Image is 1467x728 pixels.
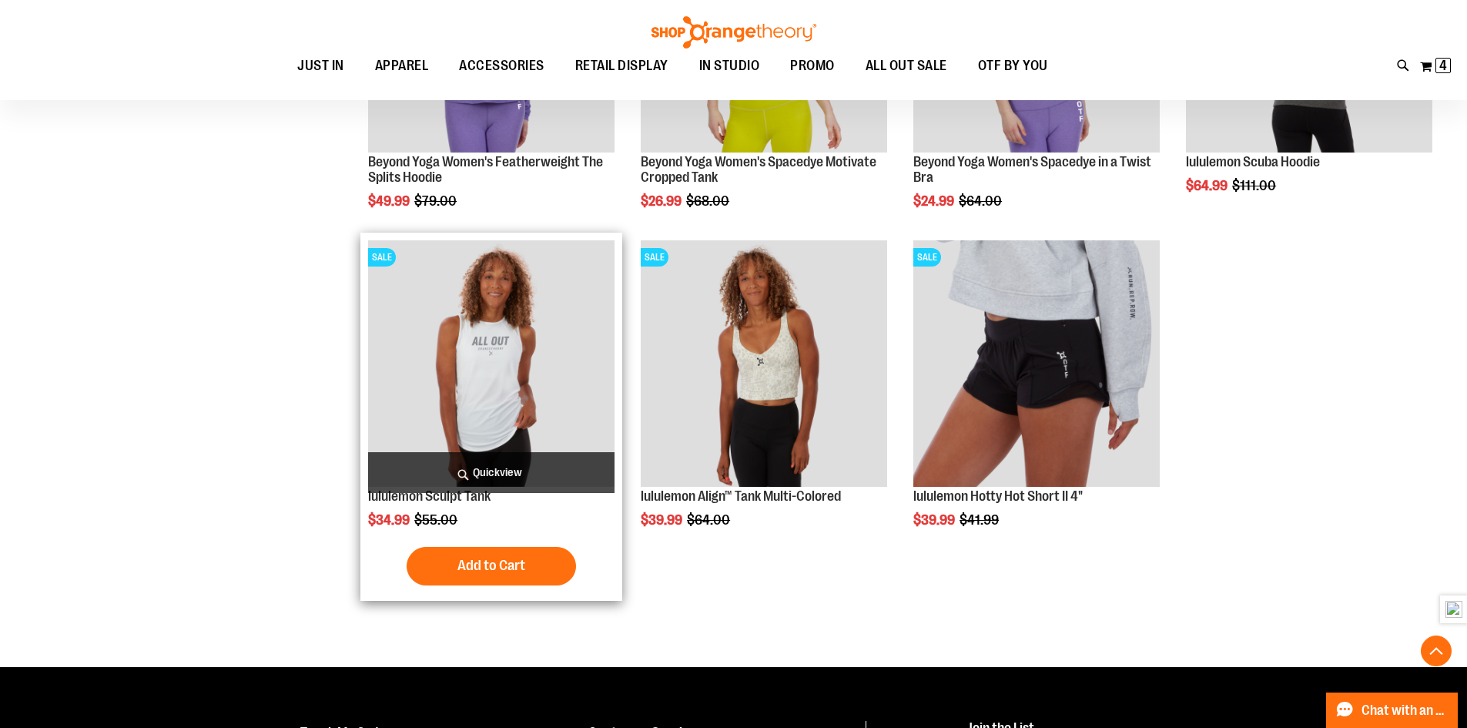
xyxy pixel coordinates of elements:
[866,49,947,83] span: ALL OUT SALE
[1439,58,1447,73] span: 4
[457,557,525,574] span: Add to Cart
[1186,178,1230,193] span: $64.99
[641,240,887,489] a: Product image for lululemon Align™ Tank Multi-ColoredSALE
[686,193,732,209] span: $68.00
[360,233,622,601] div: product
[1232,178,1278,193] span: $111.00
[641,512,685,528] span: $39.99
[1326,693,1459,728] button: Chat with an Expert
[368,240,615,487] img: Product image for lululemon Sculpt Tank
[633,233,895,567] div: product
[575,49,668,83] span: RETAIL DISPLAY
[641,488,841,504] a: lululemon Align™ Tank Multi-Colored
[368,193,412,209] span: $49.99
[641,154,876,185] a: Beyond Yoga Women's Spacedye Motivate Cropped Tank
[906,233,1167,567] div: product
[913,240,1160,489] a: Product image for lululemon Hotty Hot Short II 4"SALE
[368,452,615,493] a: Quickview
[960,512,1001,528] span: $41.99
[368,248,396,267] span: SALE
[414,193,459,209] span: $79.00
[978,49,1048,83] span: OTF BY YOU
[913,488,1083,504] a: lululemon Hotty Hot Short II 4"
[790,49,835,83] span: PROMO
[687,512,732,528] span: $64.00
[913,154,1151,185] a: Beyond Yoga Women's Spacedye in a Twist Bra
[641,240,887,487] img: Product image for lululemon Align™ Tank Multi-Colored
[297,49,344,83] span: JUST IN
[1186,154,1320,169] a: lululemon Scuba Hoodie
[368,512,412,528] span: $34.99
[368,240,615,489] a: Product image for lululemon Sculpt TankSALE
[407,547,576,585] button: Add to Cart
[1421,636,1452,666] button: Back To Top
[649,16,819,49] img: Shop Orangetheory
[375,49,429,83] span: APPAREL
[913,193,956,209] span: $24.99
[368,154,603,185] a: Beyond Yoga Women's Featherweight The Splits Hoodie
[913,240,1160,487] img: Product image for lululemon Hotty Hot Short II 4"
[959,193,1004,209] span: $64.00
[414,512,460,528] span: $55.00
[913,512,957,528] span: $39.99
[368,488,491,504] a: lululemon Sculpt Tank
[459,49,544,83] span: ACCESSORIES
[641,193,684,209] span: $26.99
[1361,703,1449,718] span: Chat with an Expert
[913,248,941,267] span: SALE
[641,248,668,267] span: SALE
[699,49,760,83] span: IN STUDIO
